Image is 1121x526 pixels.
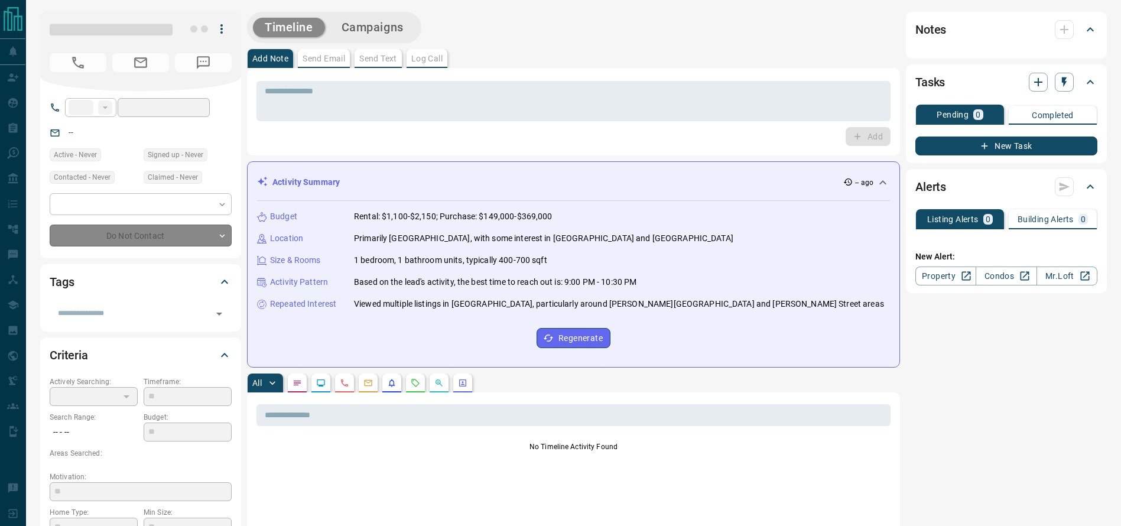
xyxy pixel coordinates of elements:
[175,53,232,72] span: No Number
[354,298,884,310] p: Viewed multiple listings in [GEOGRAPHIC_DATA], particularly around [PERSON_NAME][GEOGRAPHIC_DATA]...
[257,171,890,193] div: Activity Summary-- ago
[537,328,610,348] button: Regenerate
[927,215,979,223] p: Listing Alerts
[1081,215,1086,223] p: 0
[252,379,262,387] p: All
[112,53,169,72] span: No Email
[1032,111,1074,119] p: Completed
[144,376,232,387] p: Timeframe:
[272,176,340,189] p: Activity Summary
[270,232,303,245] p: Location
[50,346,88,365] h2: Criteria
[270,276,328,288] p: Activity Pattern
[458,378,467,388] svg: Agent Actions
[252,54,288,63] p: Add Note
[915,20,946,39] h2: Notes
[50,268,232,296] div: Tags
[986,215,990,223] p: 0
[148,171,198,183] span: Claimed - Never
[211,306,228,322] button: Open
[915,267,976,285] a: Property
[256,441,891,452] p: No Timeline Activity Found
[915,15,1097,44] div: Notes
[54,149,97,161] span: Active - Never
[354,210,553,223] p: Rental: $1,100-$2,150; Purchase: $149,000-$369,000
[915,251,1097,263] p: New Alert:
[50,423,138,442] p: -- - --
[50,507,138,518] p: Home Type:
[915,177,946,196] h2: Alerts
[1018,215,1074,223] p: Building Alerts
[354,232,733,245] p: Primarily [GEOGRAPHIC_DATA], with some interest in [GEOGRAPHIC_DATA] and [GEOGRAPHIC_DATA]
[316,378,326,388] svg: Lead Browsing Activity
[50,472,232,482] p: Motivation:
[363,378,373,388] svg: Emails
[434,378,444,388] svg: Opportunities
[50,272,74,291] h2: Tags
[50,376,138,387] p: Actively Searching:
[293,378,302,388] svg: Notes
[915,73,945,92] h2: Tasks
[976,267,1036,285] a: Condos
[354,276,636,288] p: Based on the lead's activity, the best time to reach out is: 9:00 PM - 10:30 PM
[144,412,232,423] p: Budget:
[50,341,232,369] div: Criteria
[1036,267,1097,285] a: Mr.Loft
[50,412,138,423] p: Search Range:
[148,149,203,161] span: Signed up - Never
[855,177,873,188] p: -- ago
[330,18,415,37] button: Campaigns
[253,18,325,37] button: Timeline
[937,111,969,119] p: Pending
[915,137,1097,155] button: New Task
[270,210,297,223] p: Budget
[270,254,321,267] p: Size & Rooms
[54,171,111,183] span: Contacted - Never
[50,53,106,72] span: No Number
[915,173,1097,201] div: Alerts
[69,128,73,137] a: --
[915,68,1097,96] div: Tasks
[387,378,397,388] svg: Listing Alerts
[411,378,420,388] svg: Requests
[354,254,547,267] p: 1 bedroom, 1 bathroom units, typically 400-700 sqft
[270,298,336,310] p: Repeated Interest
[340,378,349,388] svg: Calls
[50,448,232,459] p: Areas Searched:
[976,111,980,119] p: 0
[144,507,232,518] p: Min Size:
[50,225,232,246] div: Do Not Contact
